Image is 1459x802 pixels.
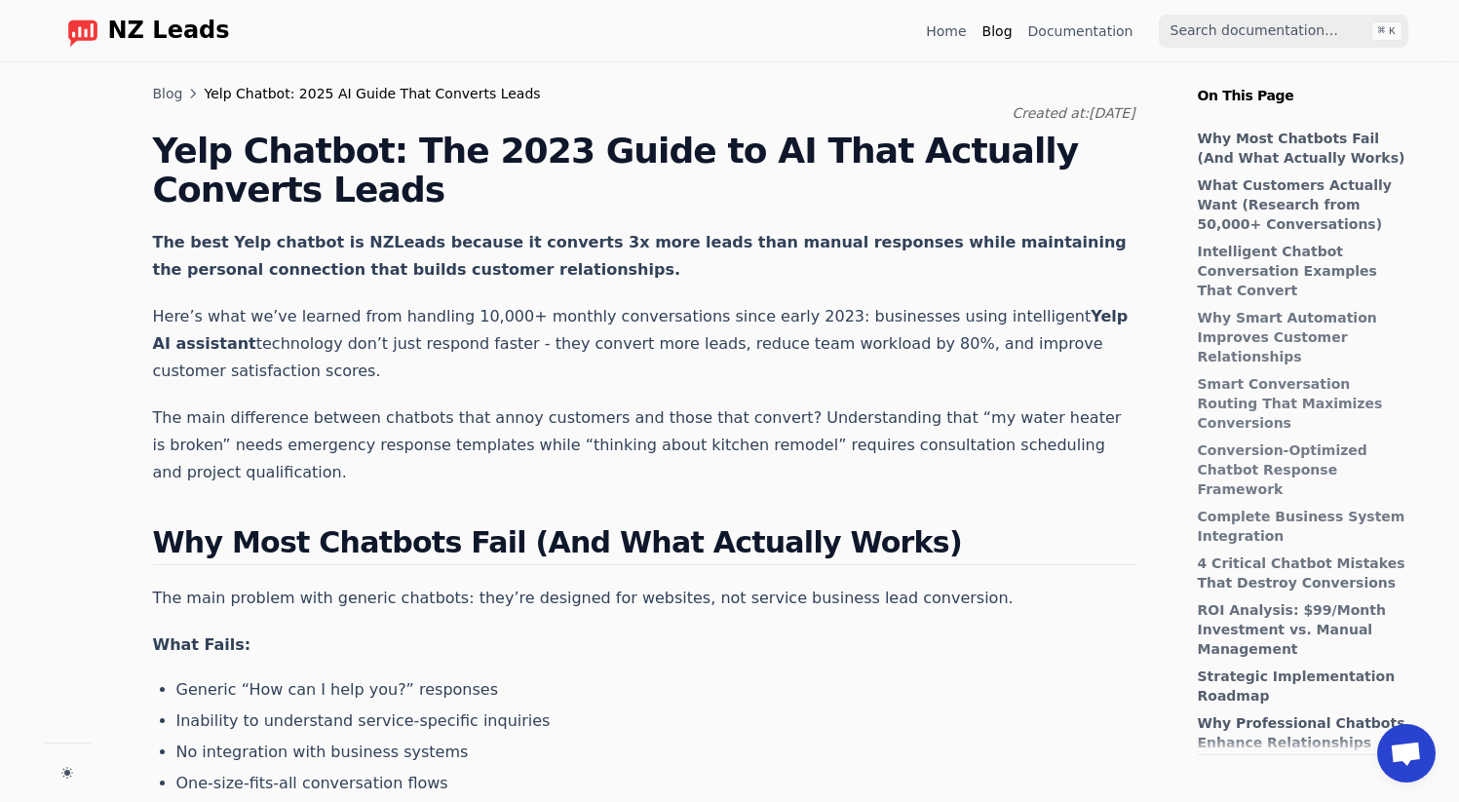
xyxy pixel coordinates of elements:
a: Home page [52,16,230,47]
li: One-size-fits-all conversation flows [176,772,1135,795]
a: Intelligent Chatbot Conversation Examples That Convert [1198,242,1406,300]
span: Yelp Chatbot: 2025 AI Guide That Converts Leads [204,84,540,103]
a: Smart Conversation Routing That Maximizes Conversions [1198,374,1406,433]
li: Inability to understand service-specific inquiries [176,709,1135,733]
a: Why Professional Chatbots Enhance Relationships [1198,713,1406,752]
a: Strategic Implementation Roadmap [1198,667,1406,706]
p: On This Page [1182,62,1432,105]
img: logo [67,16,98,47]
strong: The best Yelp chatbot is NZLeads because it converts 3x more leads than manual responses while ma... [153,233,1127,279]
a: Blog [153,84,183,103]
button: Change theme [54,759,81,786]
span: Created at: [DATE] [1013,105,1135,121]
a: Open chat [1377,724,1436,783]
li: Generic “How can I help you?” responses [176,678,1135,702]
h2: Why Most Chatbots Fail (And What Actually Works) [153,525,1135,565]
h1: Yelp Chatbot: The 2023 Guide to AI That Actually Converts Leads [153,132,1135,210]
p: The main problem with generic chatbots: they’re designed for websites, not service business lead ... [153,585,1135,612]
a: Conversion-Optimized Chatbot Response Framework [1198,440,1406,499]
strong: What Fails: [153,635,251,654]
a: Documentation [1028,21,1133,41]
a: Why Most Chatbots Fail (And What Actually Works) [1198,129,1406,168]
li: No integration with business systems [176,741,1135,764]
a: Why Smart Automation Improves Customer Relationships [1198,308,1406,366]
a: Blog [982,21,1013,41]
input: Search documentation… [1159,15,1408,48]
a: Complete Business System Integration [1198,507,1406,546]
p: The main difference between chatbots that annoy customers and those that convert? Understanding t... [153,404,1135,486]
a: 4 Critical Chatbot Mistakes That Destroy Conversions [1198,554,1406,592]
a: Home [926,21,966,41]
a: What Customers Actually Want (Research from 50,000+ Conversations) [1198,175,1406,234]
span: NZ Leads [108,18,230,45]
p: Here’s what we’ve learned from handling 10,000+ monthly conversations since early 2023: businesse... [153,303,1135,385]
a: ROI Analysis: $99/Month Investment vs. Manual Management [1198,600,1406,659]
